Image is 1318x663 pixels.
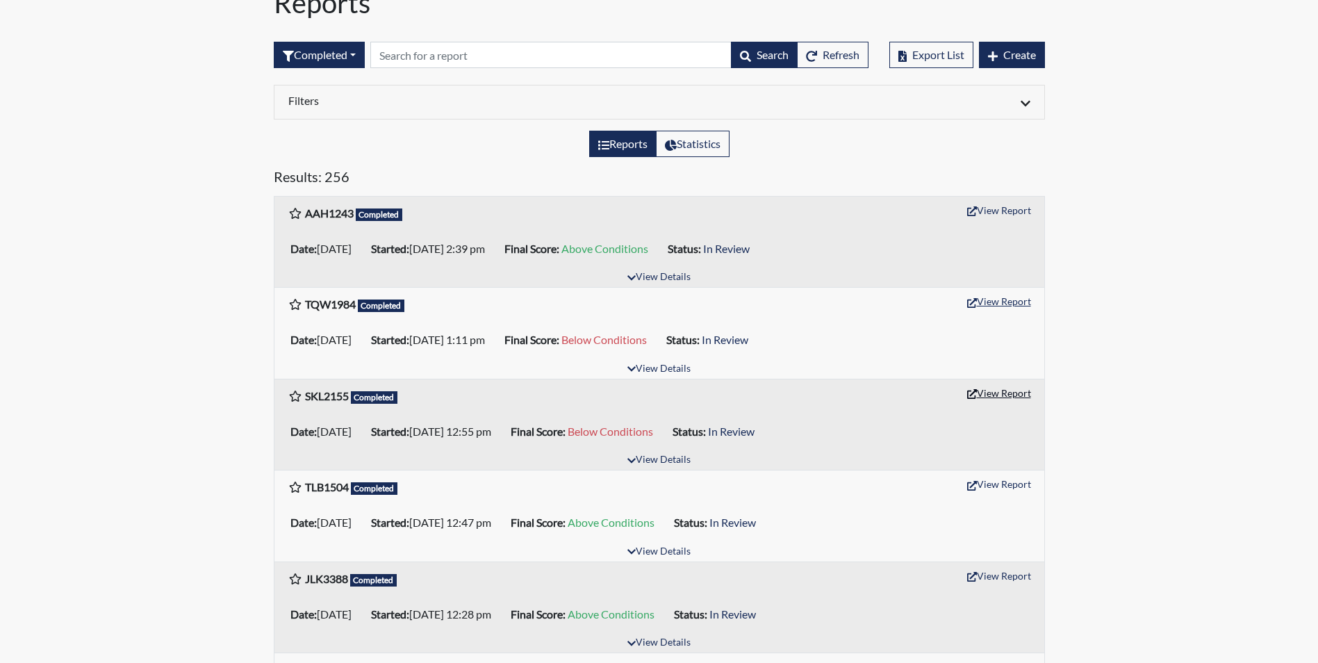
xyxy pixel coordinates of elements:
b: Started: [371,333,409,346]
b: Status: [668,242,701,255]
button: Export List [889,42,973,68]
button: Completed [274,42,365,68]
b: Started: [371,242,409,255]
li: [DATE] 12:47 pm [365,511,505,534]
div: Click to expand/collapse filters [278,94,1041,110]
span: In Review [708,425,755,438]
span: Above Conditions [568,607,654,621]
button: Search [731,42,798,68]
b: Date: [290,516,317,529]
li: [DATE] 12:55 pm [365,420,505,443]
b: Status: [674,516,707,529]
h5: Results: 256 [274,168,1045,190]
span: In Review [702,333,748,346]
li: [DATE] 12:28 pm [365,603,505,625]
button: View Report [961,290,1037,312]
input: Search by Registration ID, Interview Number, or Investigation Name. [370,42,732,68]
span: Completed [351,482,398,495]
b: Final Score: [511,607,566,621]
li: [DATE] [285,420,365,443]
span: In Review [703,242,750,255]
label: View the list of reports [589,131,657,157]
span: Completed [351,391,398,404]
span: Completed [350,574,397,587]
span: Refresh [823,48,859,61]
b: Date: [290,242,317,255]
li: [DATE] [285,603,365,625]
b: Started: [371,516,409,529]
b: Date: [290,607,317,621]
li: [DATE] 1:11 pm [365,329,499,351]
button: View Report [961,473,1037,495]
h6: Filters [288,94,649,107]
b: Final Score: [504,333,559,346]
b: Status: [674,607,707,621]
b: Status: [666,333,700,346]
b: Final Score: [504,242,559,255]
span: Create [1003,48,1036,61]
button: View Report [961,565,1037,587]
span: Export List [912,48,964,61]
b: Started: [371,425,409,438]
span: Above Conditions [561,242,648,255]
span: Completed [356,208,403,221]
b: Started: [371,607,409,621]
b: TLB1504 [305,480,349,493]
b: Status: [673,425,706,438]
b: AAH1243 [305,206,354,220]
span: Above Conditions [568,516,654,529]
span: Search [757,48,789,61]
b: JLK3388 [305,572,348,585]
li: [DATE] [285,511,365,534]
span: In Review [709,607,756,621]
b: Final Score: [511,425,566,438]
span: In Review [709,516,756,529]
li: [DATE] 2:39 pm [365,238,499,260]
b: TQW1984 [305,297,356,311]
span: Below Conditions [561,333,647,346]
div: Filter by interview status [274,42,365,68]
span: Below Conditions [568,425,653,438]
b: Date: [290,425,317,438]
label: View statistics about completed interviews [656,131,730,157]
button: Refresh [797,42,868,68]
b: Date: [290,333,317,346]
li: [DATE] [285,329,365,351]
b: Final Score: [511,516,566,529]
button: View Details [621,634,697,653]
span: Completed [358,300,405,312]
button: View Details [621,360,697,379]
button: Create [979,42,1045,68]
button: View Report [961,382,1037,404]
button: View Report [961,199,1037,221]
button: View Details [621,268,697,287]
button: View Details [621,451,697,470]
b: SKL2155 [305,389,349,402]
button: View Details [621,543,697,562]
li: [DATE] [285,238,365,260]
